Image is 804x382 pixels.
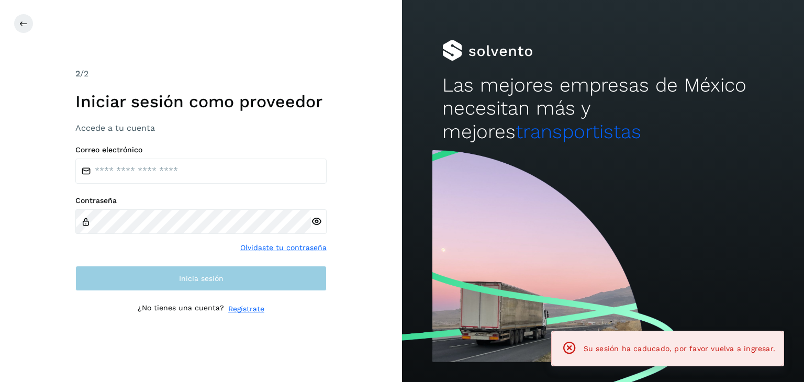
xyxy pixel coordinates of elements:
h3: Accede a tu cuenta [75,123,327,133]
div: /2 [75,68,327,80]
h2: Las mejores empresas de México necesitan más y mejores [442,74,764,143]
button: Inicia sesión [75,266,327,291]
span: transportistas [516,120,641,143]
span: 2 [75,69,80,78]
label: Contraseña [75,196,327,205]
label: Correo electrónico [75,145,327,154]
a: Olvidaste tu contraseña [240,242,327,253]
span: Inicia sesión [179,275,224,282]
p: ¿No tienes una cuenta? [138,304,224,314]
a: Regístrate [228,304,264,314]
h1: Iniciar sesión como proveedor [75,92,327,111]
span: Su sesión ha caducado, por favor vuelva a ingresar. [584,344,775,353]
